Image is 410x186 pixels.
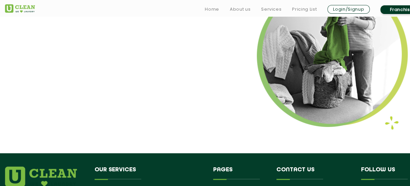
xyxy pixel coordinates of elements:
a: Pricing List [292,5,317,13]
img: UClean Laundry and Dry Cleaning [5,4,35,13]
a: Login/Signup [327,5,370,14]
h4: Our Services [95,167,203,179]
h4: Pages [213,167,267,179]
a: Services [261,5,281,13]
a: Home [205,5,219,13]
a: About us [230,5,250,13]
h4: Contact us [276,167,351,179]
